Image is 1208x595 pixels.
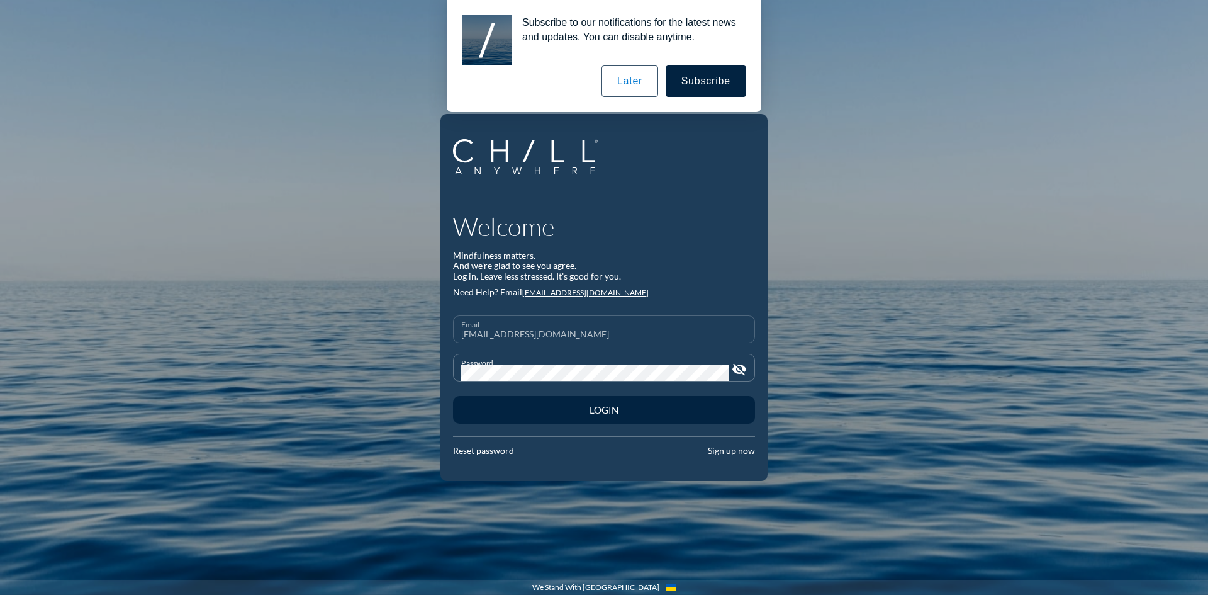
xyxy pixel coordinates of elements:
i: visibility_off [732,362,747,377]
img: Flag_of_Ukraine.1aeecd60.svg [666,584,676,591]
div: Subscribe to our notifications for the latest news and updates. You can disable anytime. [512,15,746,44]
button: Subscribe [666,65,746,97]
div: Login [475,404,733,416]
input: Email [461,327,747,343]
div: Mindfulness matters. And we’re glad to see you agree. Log in. Leave less stressed. It’s good for ... [453,251,755,282]
button: Later [601,65,658,97]
a: We Stand With [GEOGRAPHIC_DATA] [532,583,659,592]
button: Login [453,396,755,424]
a: Company Logo [453,139,607,177]
h1: Welcome [453,212,755,242]
a: Reset password [453,445,514,456]
img: Company Logo [453,139,598,175]
img: notification icon [462,15,512,65]
input: Password [461,365,729,381]
a: Sign up now [708,445,755,456]
a: [EMAIL_ADDRESS][DOMAIN_NAME] [522,288,649,297]
span: Need Help? Email [453,286,522,297]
